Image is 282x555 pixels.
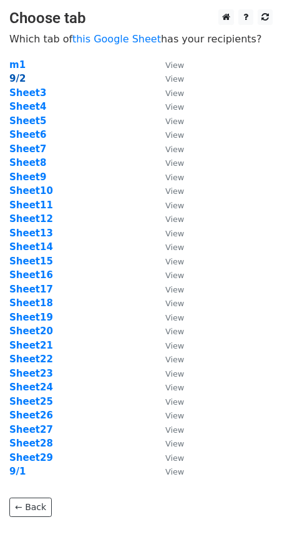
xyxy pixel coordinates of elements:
[9,143,46,155] a: Sheet7
[9,157,46,168] a: Sheet8
[165,397,184,407] small: View
[9,87,46,99] a: Sheet3
[165,243,184,252] small: View
[165,439,184,448] small: View
[9,382,53,393] a: Sheet24
[9,326,53,337] a: Sheet20
[153,452,184,463] a: View
[9,200,53,211] a: Sheet11
[165,102,184,112] small: View
[9,59,26,70] a: m1
[9,368,53,379] a: Sheet23
[9,452,53,463] a: Sheet29
[9,185,53,196] a: Sheet10
[153,396,184,407] a: View
[153,157,184,168] a: View
[153,59,184,70] a: View
[165,158,184,168] small: View
[153,256,184,267] a: View
[9,171,46,183] a: Sheet9
[153,284,184,295] a: View
[165,173,184,182] small: View
[153,340,184,351] a: View
[9,438,53,449] strong: Sheet28
[9,354,53,365] a: Sheet22
[153,438,184,449] a: View
[165,383,184,392] small: View
[153,297,184,309] a: View
[165,355,184,364] small: View
[153,213,184,224] a: View
[165,341,184,350] small: View
[153,466,184,477] a: View
[165,369,184,379] small: View
[165,257,184,266] small: View
[153,228,184,239] a: View
[165,285,184,294] small: View
[165,60,184,70] small: View
[165,411,184,420] small: View
[9,228,53,239] a: Sheet13
[165,215,184,224] small: View
[153,368,184,379] a: View
[9,115,46,127] a: Sheet5
[9,32,273,46] p: Which tab of has your recipients?
[9,73,26,84] strong: 9/2
[9,312,53,323] a: Sheet19
[9,410,53,421] a: Sheet26
[9,241,53,253] a: Sheet14
[153,269,184,281] a: View
[9,396,53,407] a: Sheet25
[9,498,52,517] a: ← Back
[153,129,184,140] a: View
[165,327,184,336] small: View
[153,241,184,253] a: View
[9,256,53,267] a: Sheet15
[9,424,53,435] a: Sheet27
[165,453,184,463] small: View
[153,143,184,155] a: View
[153,354,184,365] a: View
[165,313,184,322] small: View
[9,213,53,224] a: Sheet12
[9,129,46,140] strong: Sheet6
[9,284,53,295] a: Sheet17
[9,340,53,351] a: Sheet21
[9,297,53,309] a: Sheet18
[165,229,184,238] small: View
[165,117,184,126] small: View
[9,466,26,477] a: 9/1
[165,201,184,210] small: View
[153,171,184,183] a: View
[9,269,53,281] a: Sheet16
[153,382,184,393] a: View
[165,467,184,476] small: View
[220,495,282,555] iframe: Chat Widget
[153,185,184,196] a: View
[153,101,184,112] a: View
[153,424,184,435] a: View
[153,326,184,337] a: View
